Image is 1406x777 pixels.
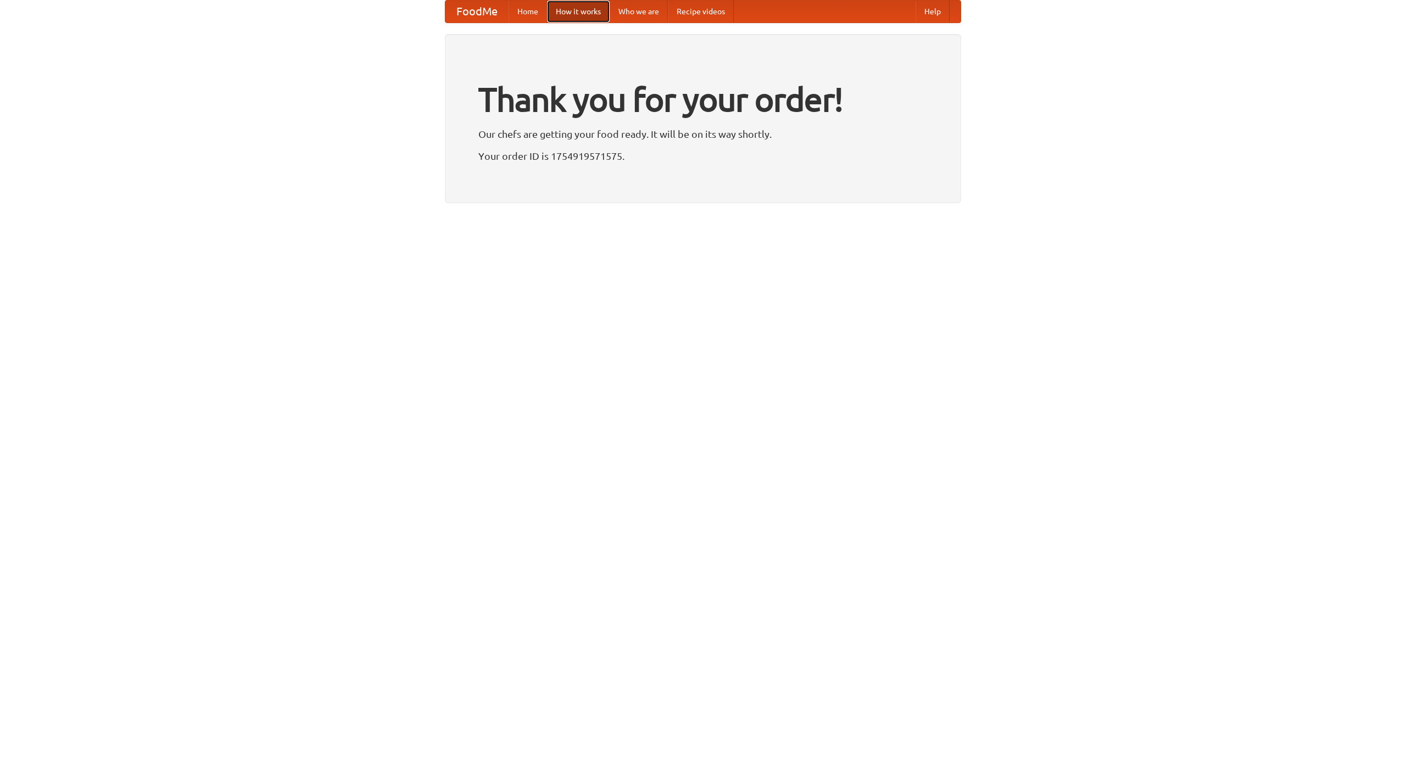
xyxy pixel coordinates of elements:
[610,1,668,23] a: Who we are
[509,1,547,23] a: Home
[478,126,928,142] p: Our chefs are getting your food ready. It will be on its way shortly.
[547,1,610,23] a: How it works
[478,73,928,126] h1: Thank you for your order!
[478,148,928,164] p: Your order ID is 1754919571575.
[668,1,734,23] a: Recipe videos
[916,1,950,23] a: Help
[445,1,509,23] a: FoodMe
